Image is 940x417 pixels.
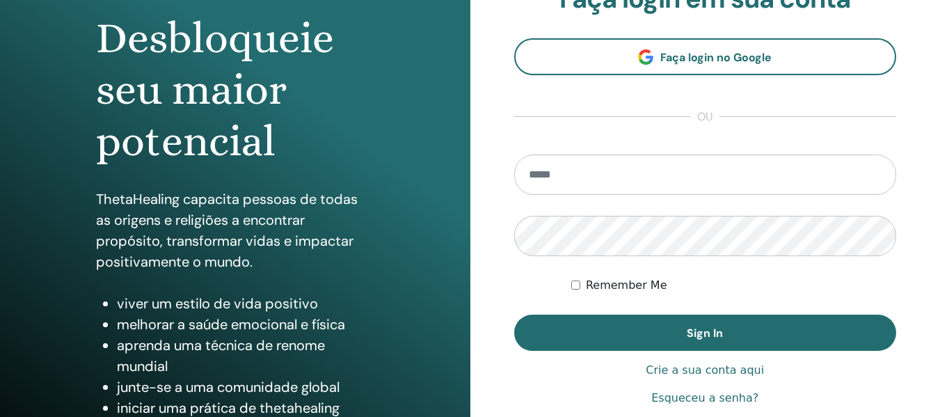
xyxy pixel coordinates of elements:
[514,38,897,75] a: Faça login no Google
[646,362,764,379] a: Crie a sua conta aqui
[514,315,897,351] button: Sign In
[117,314,374,335] li: melhorar a saúde emocional e física
[586,277,667,294] label: Remember Me
[96,189,374,272] p: ThetaHealing capacita pessoas de todas as origens e religiões a encontrar propósito, transformar ...
[651,390,758,407] a: Esqueceu a senha?
[571,277,896,294] div: Keep me authenticated indefinitely or until I manually logout
[687,326,723,340] span: Sign In
[117,293,374,314] li: viver um estilo de vida positivo
[660,50,772,65] span: Faça login no Google
[96,13,374,168] h1: Desbloqueie seu maior potencial
[117,377,374,398] li: junte-se a uma comunidade global
[117,335,374,377] li: aprenda uma técnica de renome mundial
[690,109,719,125] span: ou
